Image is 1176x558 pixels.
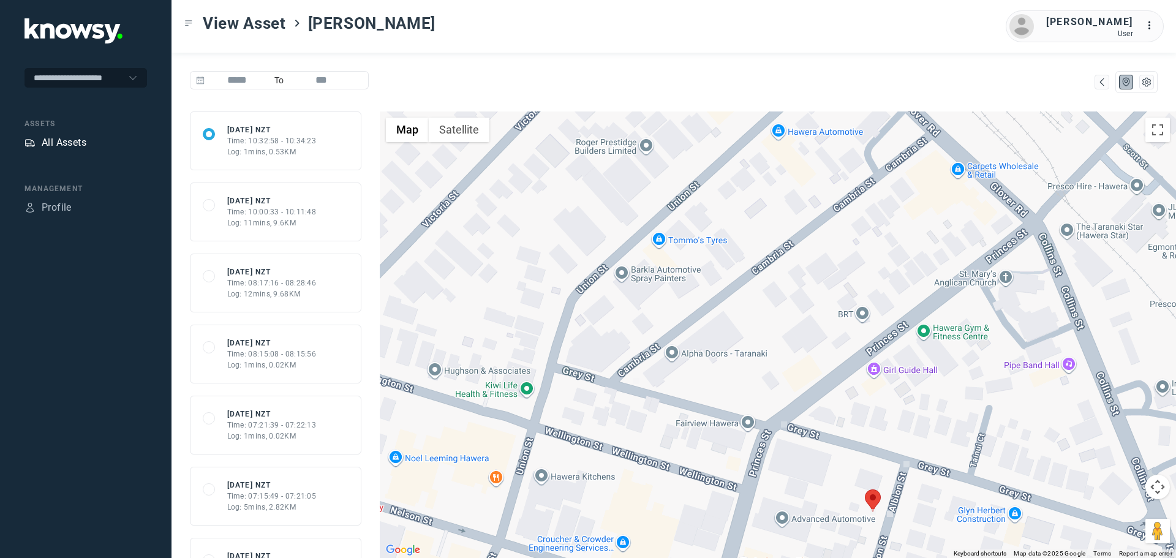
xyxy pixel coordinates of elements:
[24,137,36,148] div: Assets
[24,135,86,150] a: AssetsAll Assets
[1046,29,1133,38] div: User
[1009,14,1034,39] img: avatar.png
[227,146,317,157] div: Log: 1mins, 0.53KM
[1145,18,1160,35] div: :
[42,200,72,215] div: Profile
[227,266,317,277] div: [DATE] NZT
[1145,475,1170,499] button: Map camera controls
[227,288,317,300] div: Log: 12mins, 9.68KM
[227,135,317,146] div: Time: 10:32:58 - 10:34:23
[1096,77,1107,88] div: Map
[24,18,123,43] img: Application Logo
[24,200,72,215] a: ProfileProfile
[1121,77,1132,88] div: Map
[203,12,286,34] span: View Asset
[227,206,317,217] div: Time: 10:00:33 - 10:11:48
[227,491,317,502] div: Time: 07:15:49 - 07:21:05
[24,183,147,194] div: Management
[227,480,317,491] div: [DATE] NZT
[227,360,317,371] div: Log: 1mins, 0.02KM
[227,420,317,431] div: Time: 07:21:39 - 07:22:13
[308,12,435,34] span: [PERSON_NAME]
[42,135,86,150] div: All Assets
[1145,18,1160,33] div: :
[227,337,317,349] div: [DATE] NZT
[227,502,317,513] div: Log: 5mins, 2.82KM
[227,431,317,442] div: Log: 1mins, 0.02KM
[429,118,489,142] button: Show satellite imagery
[24,118,147,129] div: Assets
[227,124,317,135] div: [DATE] NZT
[1146,21,1158,30] tspan: ...
[1141,77,1152,88] div: List
[227,195,317,206] div: [DATE] NZT
[269,71,289,89] span: To
[383,542,423,558] a: Open this area in Google Maps (opens a new window)
[1093,550,1112,557] a: Terms
[383,542,423,558] img: Google
[24,202,36,213] div: Profile
[386,118,429,142] button: Show street map
[1046,15,1133,29] div: [PERSON_NAME]
[227,409,317,420] div: [DATE] NZT
[1014,550,1085,557] span: Map data ©2025 Google
[227,349,317,360] div: Time: 08:15:08 - 08:15:56
[227,217,317,228] div: Log: 11mins, 9.6KM
[184,19,193,28] div: Toggle Menu
[227,277,317,288] div: Time: 08:17:16 - 08:28:46
[1119,550,1172,557] a: Report a map error
[1145,118,1170,142] button: Toggle fullscreen view
[954,549,1006,558] button: Keyboard shortcuts
[1145,519,1170,543] button: Drag Pegman onto the map to open Street View
[292,18,302,28] div: >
